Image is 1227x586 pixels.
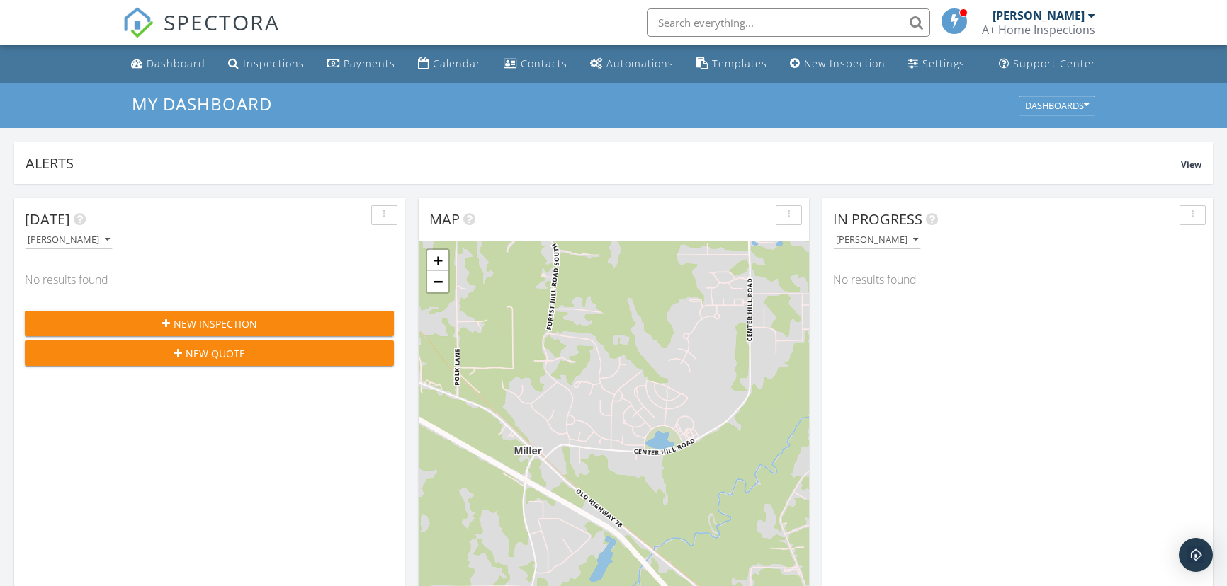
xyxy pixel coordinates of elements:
[822,260,1213,299] div: No results found
[427,250,448,271] a: Zoom in
[28,235,110,245] div: [PERSON_NAME]
[922,57,965,70] div: Settings
[993,51,1102,77] a: Support Center
[521,57,567,70] div: Contacts
[222,51,310,77] a: Inspections
[712,57,767,70] div: Templates
[1179,538,1213,572] div: Open Intercom Messenger
[164,7,280,37] span: SPECTORA
[14,260,405,299] div: No results found
[993,8,1085,23] div: [PERSON_NAME]
[322,51,401,77] a: Payments
[982,23,1095,37] div: A+ Home Inspections
[498,51,573,77] a: Contacts
[174,316,257,331] span: New Inspection
[1025,100,1089,110] div: Dashboards
[243,57,305,70] div: Inspections
[691,51,773,77] a: Templates
[147,57,205,70] div: Dashboard
[1013,57,1096,70] div: Support Center
[1019,96,1095,115] button: Dashboards
[25,231,113,250] button: [PERSON_NAME]
[606,57,674,70] div: Automations
[25,311,394,336] button: New Inspection
[344,57,395,70] div: Payments
[433,57,481,70] div: Calendar
[804,57,886,70] div: New Inspection
[903,51,971,77] a: Settings
[427,271,448,292] a: Zoom out
[186,346,245,361] span: New Quote
[429,209,460,229] span: Map
[833,231,921,250] button: [PERSON_NAME]
[26,154,1181,173] div: Alerts
[784,51,891,77] a: New Inspection
[25,209,70,229] span: [DATE]
[123,7,154,38] img: The Best Home Inspection Software - Spectora
[1181,159,1201,171] span: View
[125,51,211,77] a: Dashboard
[132,92,272,115] span: My Dashboard
[584,51,679,77] a: Automations (Basic)
[412,51,487,77] a: Calendar
[836,235,918,245] div: [PERSON_NAME]
[123,19,280,49] a: SPECTORA
[25,340,394,366] button: New Quote
[647,8,930,37] input: Search everything...
[833,209,922,229] span: In Progress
